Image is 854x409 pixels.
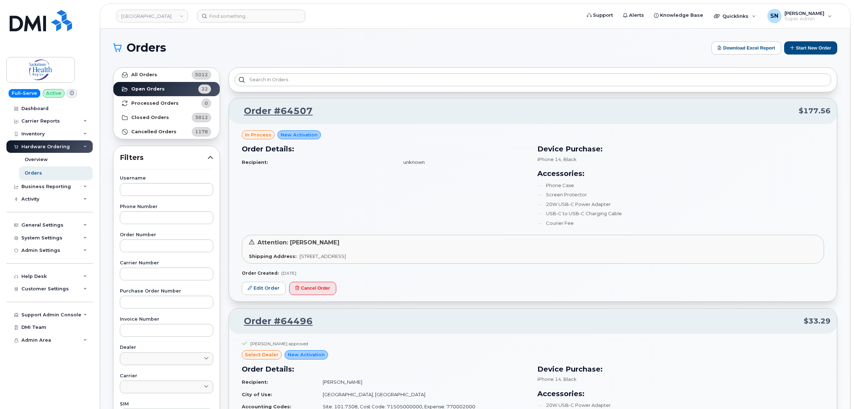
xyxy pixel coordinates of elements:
label: Phone Number [120,204,213,209]
div: [PERSON_NAME] approved [250,341,308,347]
label: Order Number [120,233,213,237]
span: Filters [120,152,208,163]
h3: Accessories: [537,388,824,399]
span: Orders [127,42,166,53]
label: SIM [120,402,213,407]
li: Courier Fee [537,220,824,227]
a: Order #64507 [235,105,313,118]
h3: Device Purchase: [537,364,824,374]
h3: Device Purchase: [537,144,824,154]
label: Dealer [120,345,213,350]
a: Open Orders22 [113,82,220,96]
h3: Order Details: [242,144,529,154]
td: unknown [397,156,528,169]
strong: Recipient: [242,159,268,165]
label: Username [120,176,213,181]
span: select Dealer [245,351,278,358]
a: Cancelled Orders1178 [113,125,220,139]
label: Purchase Order Number [120,289,213,294]
strong: Cancelled Orders [131,129,177,135]
strong: Order Created: [242,270,278,276]
strong: Processed Orders [131,100,179,106]
td: [GEOGRAPHIC_DATA], [GEOGRAPHIC_DATA] [316,388,528,401]
button: Cancel Order [289,282,336,295]
span: 1178 [195,128,208,135]
h3: Order Details: [242,364,529,374]
strong: Shipping Address: [249,253,297,259]
label: Invoice Number [120,317,213,322]
li: Screen Protector [537,191,824,198]
li: 20W USB-C Power Adapter [537,402,824,409]
strong: Open Orders [131,86,165,92]
span: [DATE] [281,270,296,276]
li: 20W USB-C Power Adapter [537,201,824,208]
button: Start New Order [784,41,837,55]
span: iPhone 14 [537,156,561,162]
h3: Accessories: [537,168,824,179]
li: USB-C to USB-C Charging Cable [537,210,824,217]
span: 3812 [195,114,208,121]
strong: All Orders [131,72,157,78]
a: Order #64496 [235,315,313,328]
span: , Black [561,376,577,382]
a: Processed Orders0 [113,96,220,110]
iframe: Messenger Launcher [823,378,849,404]
span: Attention: [PERSON_NAME] [257,239,339,246]
span: $33.29 [804,316,830,326]
a: Edit Order [242,282,286,295]
li: Phone Case [537,182,824,189]
strong: Recipient: [242,379,268,385]
span: in process [245,131,271,138]
span: 5012 [195,71,208,78]
button: Download Excel Report [711,41,781,55]
a: All Orders5012 [113,68,220,82]
strong: City of Use: [242,392,272,397]
span: 22 [201,86,208,92]
span: , Black [561,156,577,162]
label: Carrier [120,374,213,378]
span: [STREET_ADDRESS] [300,253,346,259]
span: iPhone 14 [537,376,561,382]
span: New Activation [288,351,325,358]
span: 0 [205,100,208,107]
td: [PERSON_NAME] [316,376,528,388]
input: Search in orders [235,73,831,86]
strong: Closed Orders [131,115,169,120]
label: Carrier Number [120,261,213,265]
span: New Activation [281,131,318,138]
a: Closed Orders3812 [113,110,220,125]
span: $177.56 [799,106,830,116]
